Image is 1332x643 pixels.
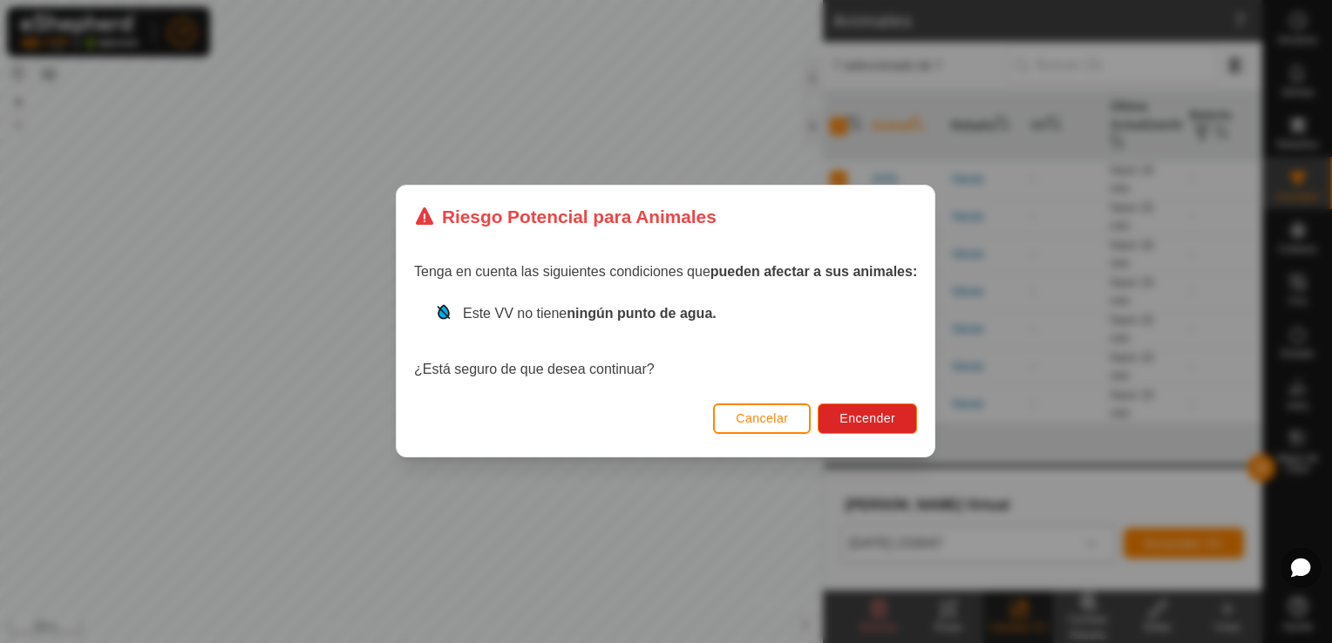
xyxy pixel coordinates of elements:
strong: ningún punto de agua. [567,307,717,321]
span: Encender [840,412,896,426]
span: Tenga en cuenta las siguientes condiciones que [414,265,917,280]
div: ¿Está seguro de que desea continuar? [414,304,917,381]
strong: pueden afectar a sus animales: [710,265,917,280]
span: Cancelar [737,412,789,426]
button: Cancelar [714,403,812,434]
span: Este VV no tiene [463,307,717,321]
button: Encender [819,403,918,434]
div: Riesgo Potencial para Animales [414,203,717,230]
